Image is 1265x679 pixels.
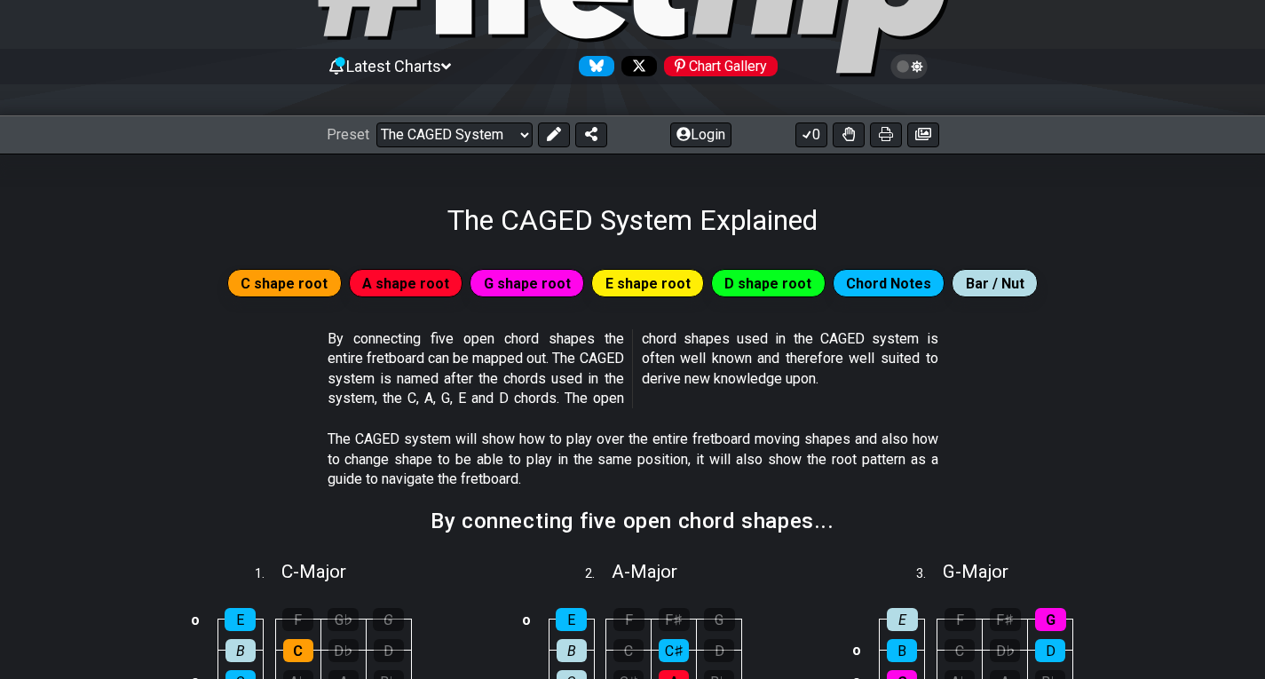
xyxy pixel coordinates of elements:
[557,639,587,662] div: B
[431,511,834,531] h2: By connecting five open chord shapes...
[255,565,281,584] span: 1 .
[704,639,734,662] div: D
[373,608,404,631] div: G
[516,604,537,636] td: o
[241,271,328,296] span: C shape root
[846,635,867,666] td: o
[328,608,359,631] div: G♭
[887,639,917,662] div: B
[538,122,570,147] button: Edit Preset
[966,271,1024,296] span: Bar / Nut
[945,639,975,662] div: C
[585,565,612,584] span: 2 .
[704,608,735,631] div: G
[556,608,587,631] div: E
[887,608,918,631] div: E
[943,561,1008,582] span: G - Major
[846,271,931,296] span: Chord Notes
[990,608,1021,631] div: F♯
[657,56,778,76] a: #fretflip at Pinterest
[795,122,827,147] button: 0
[327,126,369,143] span: Preset
[225,608,256,631] div: E
[328,329,938,409] p: By connecting five open chord shapes the entire fretboard can be mapped out. The CAGED system is ...
[670,122,731,147] button: Login
[907,122,939,147] button: Create image
[613,639,644,662] div: C
[283,639,313,662] div: C
[376,122,533,147] select: Preset
[945,608,976,631] div: F
[1035,608,1066,631] div: G
[614,56,657,76] a: Follow #fretflip at X
[605,271,691,296] span: E shape root
[1035,639,1065,662] div: D
[346,57,441,75] span: Latest Charts
[281,561,346,582] span: C - Major
[724,271,811,296] span: D shape root
[613,608,644,631] div: F
[659,639,689,662] div: C♯
[870,122,902,147] button: Print
[447,203,818,237] h1: The CAGED System Explained
[282,608,313,631] div: F
[572,56,614,76] a: Follow #fretflip at Bluesky
[374,639,404,662] div: D
[362,271,449,296] span: A shape root
[612,561,677,582] span: A - Major
[899,59,920,75] span: Toggle light / dark theme
[833,122,865,147] button: Toggle Dexterity for all fretkits
[916,565,943,584] span: 3 .
[575,122,607,147] button: Share Preset
[664,56,778,76] div: Chart Gallery
[659,608,690,631] div: F♯
[328,430,938,489] p: The CAGED system will show how to play over the entire fretboard moving shapes and also how to ch...
[990,639,1020,662] div: D♭
[328,639,359,662] div: D♭
[484,271,571,296] span: G shape root
[225,639,256,662] div: B
[185,604,206,636] td: o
